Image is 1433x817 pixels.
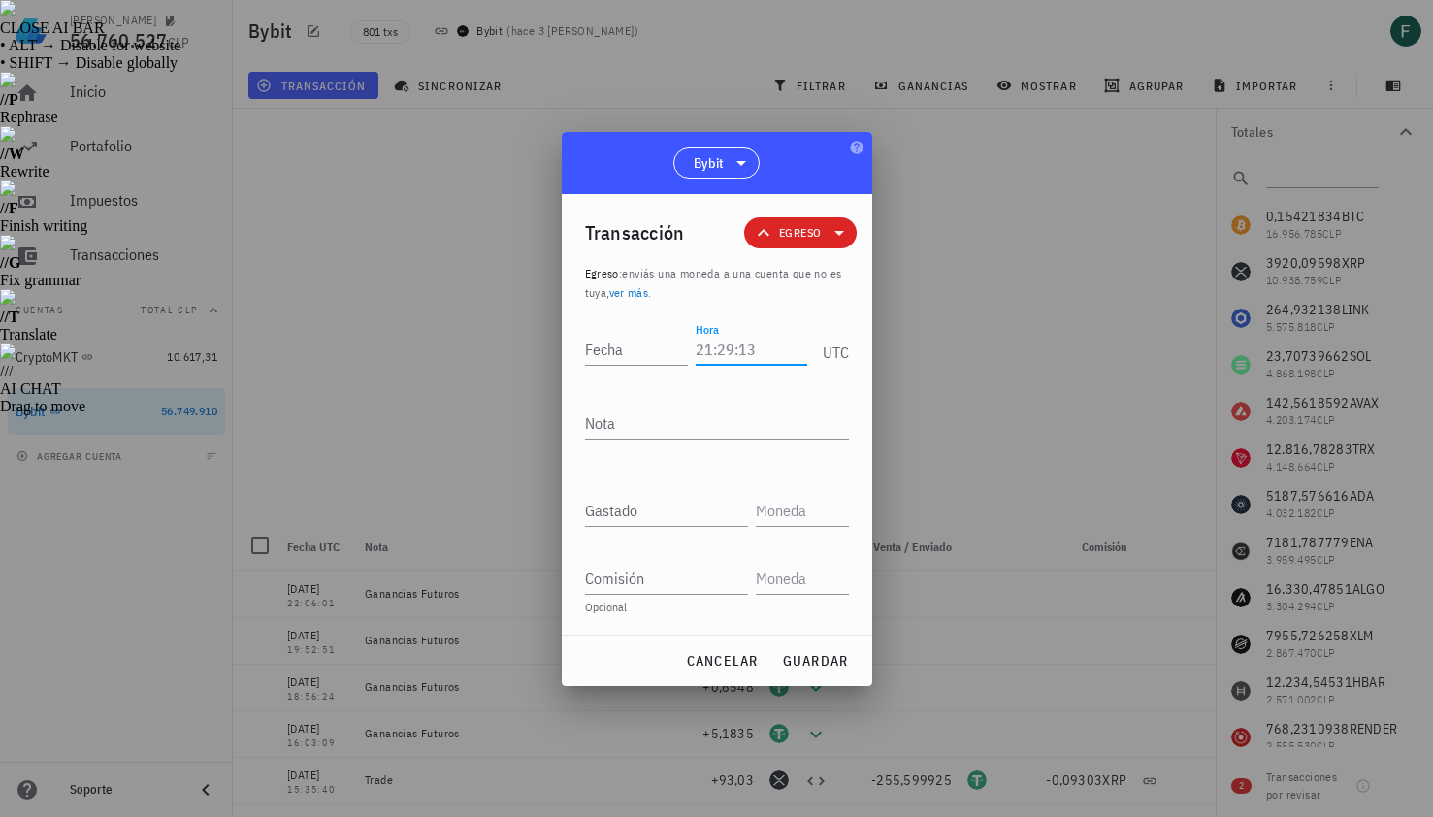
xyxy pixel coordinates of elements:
span: guardar [782,652,849,670]
input: Moneda [756,495,845,526]
button: cancelar [677,643,765,678]
button: guardar [774,643,857,678]
input: Moneda [756,563,845,594]
div: Opcional [585,602,849,613]
span: cancelar [685,652,758,670]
